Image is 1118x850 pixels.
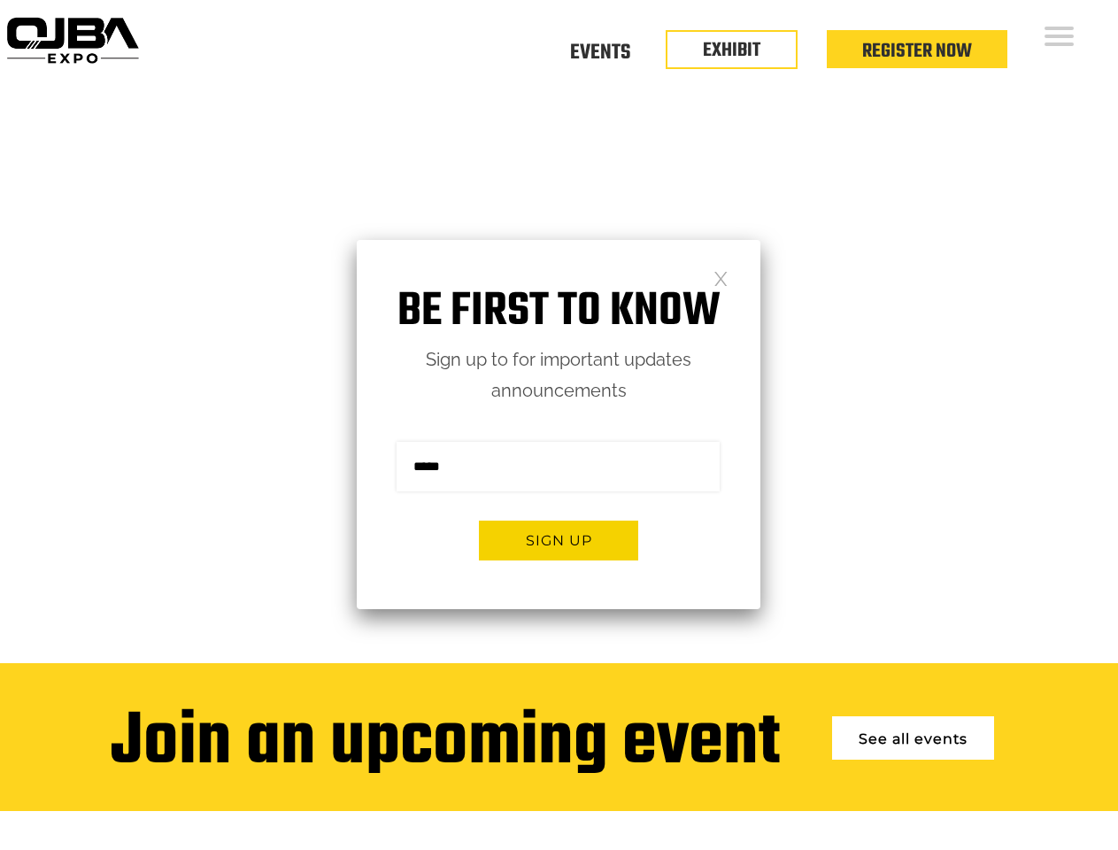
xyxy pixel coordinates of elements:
[357,344,760,406] p: Sign up to for important updates announcements
[832,716,994,760] a: See all events
[357,284,760,340] h1: Be first to know
[862,36,972,66] a: Register Now
[713,270,729,285] a: Close
[703,35,760,66] a: EXHIBIT
[479,521,638,560] button: Sign up
[111,703,780,784] div: Join an upcoming event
